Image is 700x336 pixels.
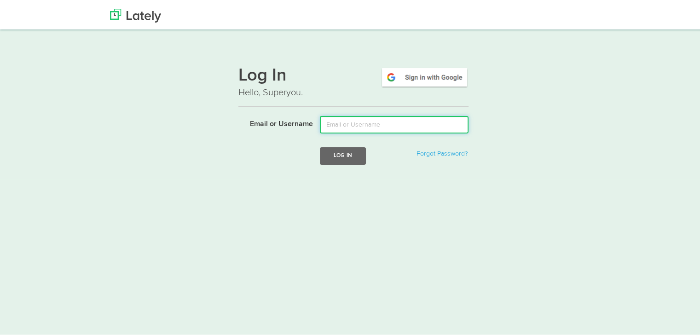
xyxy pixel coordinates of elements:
p: Hello, Superyou. [238,84,469,98]
img: google-signin.png [381,65,469,86]
label: Email or Username [231,114,313,128]
button: Log In [320,145,366,162]
input: Email or Username [320,114,469,132]
h1: Log In [238,65,469,84]
img: Lately [110,7,161,21]
a: Forgot Password? [417,149,468,155]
